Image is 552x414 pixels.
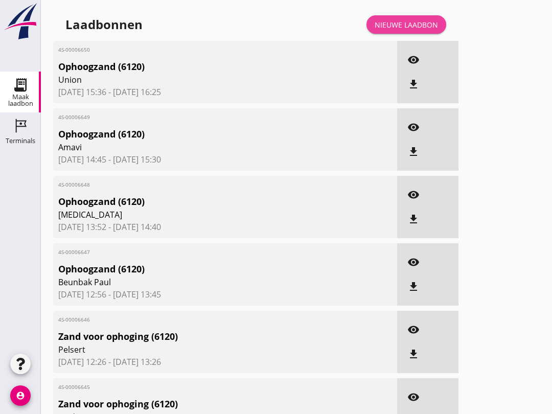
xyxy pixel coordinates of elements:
[407,146,420,158] i: file_download
[58,356,392,368] span: [DATE] 12:26 - [DATE] 13:26
[65,16,143,33] div: Laadbonnen
[58,195,336,209] span: Ophoogzand (6120)
[58,153,392,166] span: [DATE] 14:45 - [DATE] 15:30
[2,3,39,40] img: logo-small.a267ee39.svg
[58,60,336,74] span: Ophoogzand (6120)
[407,78,420,90] i: file_download
[407,121,420,133] i: visibility
[407,281,420,293] i: file_download
[58,330,336,343] span: Zand voor ophoging (6120)
[58,316,336,324] span: 4S-00006646
[58,343,336,356] span: Pelsert
[407,213,420,225] i: file_download
[407,256,420,268] i: visibility
[407,391,420,403] i: visibility
[58,262,336,276] span: Ophoogzand (6120)
[407,189,420,201] i: visibility
[58,86,392,98] span: [DATE] 15:36 - [DATE] 16:25
[58,141,336,153] span: Amavi
[58,46,336,54] span: 4S-00006650
[58,181,336,189] span: 4S-00006648
[58,248,336,256] span: 4S-00006647
[58,383,336,391] span: 4S-00006645
[407,54,420,66] i: visibility
[58,397,336,411] span: Zand voor ophoging (6120)
[407,324,420,336] i: visibility
[58,288,392,301] span: [DATE] 12:56 - [DATE] 13:45
[58,127,336,141] span: Ophoogzand (6120)
[366,15,446,34] a: Nieuwe laadbon
[6,137,35,144] div: Terminals
[58,113,336,121] span: 4S-00006649
[10,385,31,406] i: account_circle
[407,348,420,360] i: file_download
[58,74,336,86] span: Union
[58,221,392,233] span: [DATE] 13:52 - [DATE] 14:40
[58,209,336,221] span: [MEDICAL_DATA]
[58,276,336,288] span: Beunbak Paul
[375,19,438,30] div: Nieuwe laadbon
